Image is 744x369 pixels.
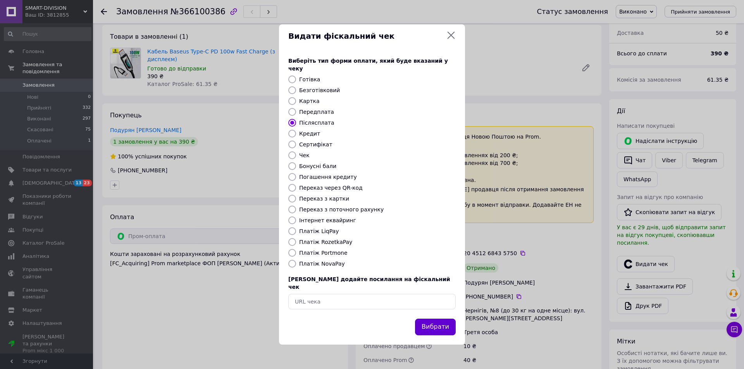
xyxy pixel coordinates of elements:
[299,130,320,137] label: Кредит
[288,58,448,72] span: Виберіть тип форми оплати, який буде вказаний у чеку
[299,185,363,191] label: Переказ через QR-код
[299,98,320,104] label: Картка
[299,163,336,169] label: Бонусні бали
[415,319,456,335] button: Вибрати
[288,276,450,290] span: [PERSON_NAME] додайте посилання на фіскальний чек
[299,196,349,202] label: Переказ з картки
[299,120,334,126] label: Післясплата
[299,76,320,82] label: Готівка
[299,174,357,180] label: Погашення кредиту
[299,217,356,223] label: Інтернет еквайринг
[299,239,352,245] label: Платіж RozetkaPay
[299,109,334,115] label: Передплата
[299,228,339,234] label: Платіж LiqPay
[288,294,456,309] input: URL чека
[299,261,345,267] label: Платіж NovaPay
[299,206,384,213] label: Переказ з поточного рахунку
[288,31,443,42] span: Видати фіскальний чек
[299,87,340,93] label: Безготівковий
[299,141,332,148] label: Сертифікат
[299,152,310,158] label: Чек
[299,250,348,256] label: Платіж Portmone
